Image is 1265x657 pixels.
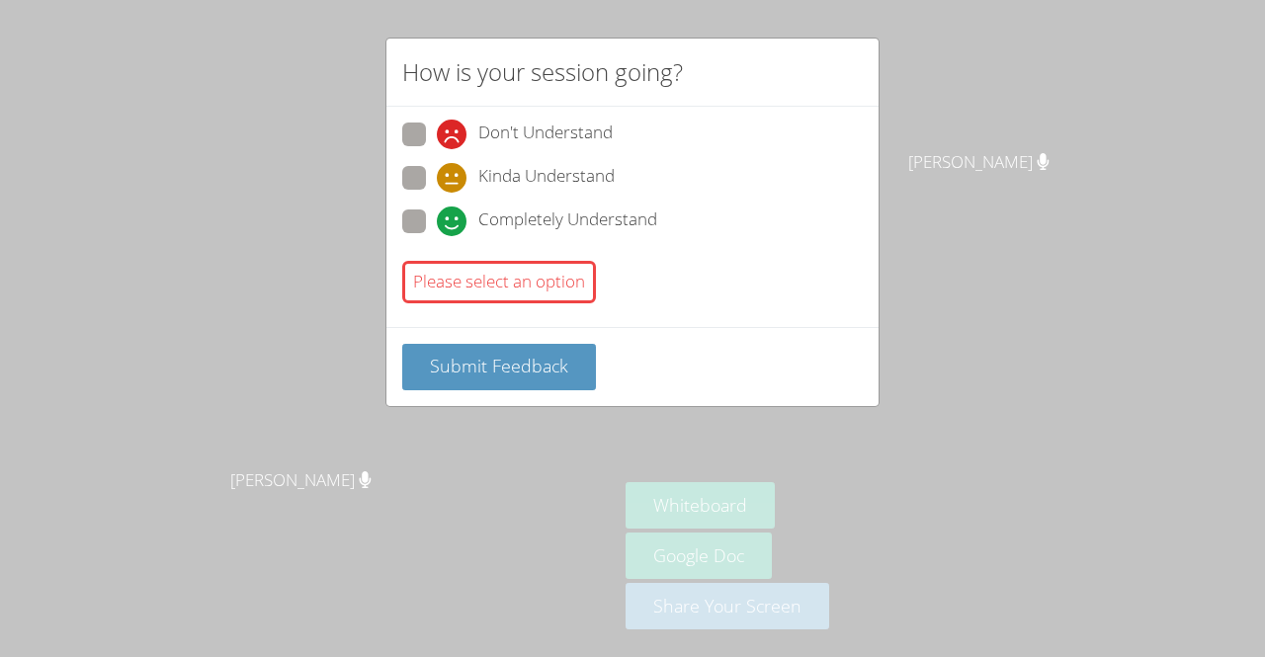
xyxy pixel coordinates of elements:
[478,120,613,149] span: Don't Understand
[430,354,568,377] span: Submit Feedback
[402,344,596,390] button: Submit Feedback
[402,54,683,90] h2: How is your session going?
[478,206,657,236] span: Completely Understand
[402,261,596,303] div: Please select an option
[478,163,615,193] span: Kinda Understand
